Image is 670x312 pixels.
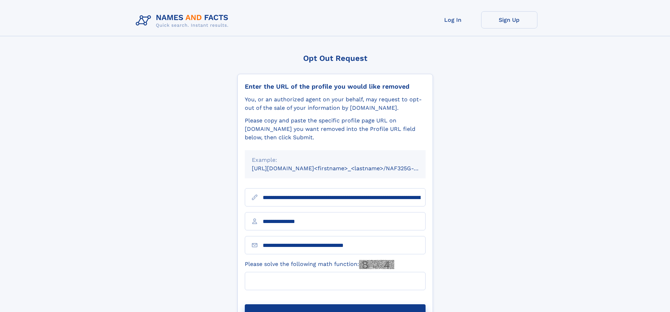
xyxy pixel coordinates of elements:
[245,116,426,142] div: Please copy and paste the specific profile page URL on [DOMAIN_NAME] you want removed into the Pr...
[237,54,433,63] div: Opt Out Request
[481,11,537,28] a: Sign Up
[245,260,394,269] label: Please solve the following math function:
[133,11,234,30] img: Logo Names and Facts
[245,95,426,112] div: You, or an authorized agent on your behalf, may request to opt-out of the sale of your informatio...
[245,83,426,90] div: Enter the URL of the profile you would like removed
[252,165,439,172] small: [URL][DOMAIN_NAME]<firstname>_<lastname>/NAF325G-xxxxxxxx
[425,11,481,28] a: Log In
[252,156,419,164] div: Example:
